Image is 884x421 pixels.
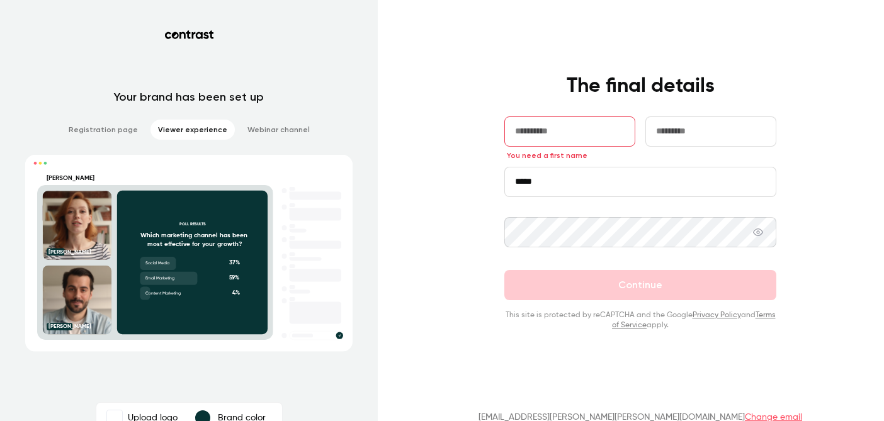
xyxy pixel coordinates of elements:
text: 4% [232,290,240,296]
text: Which marketing channel has been [140,232,247,239]
text: [PERSON_NAME] [47,175,94,181]
text: Social Media [145,261,169,265]
text: 59% [229,275,239,281]
text: most effective for your growth? [147,241,242,248]
text: POLL RESULTS [179,222,206,226]
text: [PERSON_NAME] [48,323,91,329]
text: 37% [229,260,240,266]
p: Fetching your colors and logo... [356,52,528,67]
text: Content Marketing [145,291,181,296]
text: Email Marketing [145,276,174,281]
text: [PERSON_NAME] [48,249,91,255]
